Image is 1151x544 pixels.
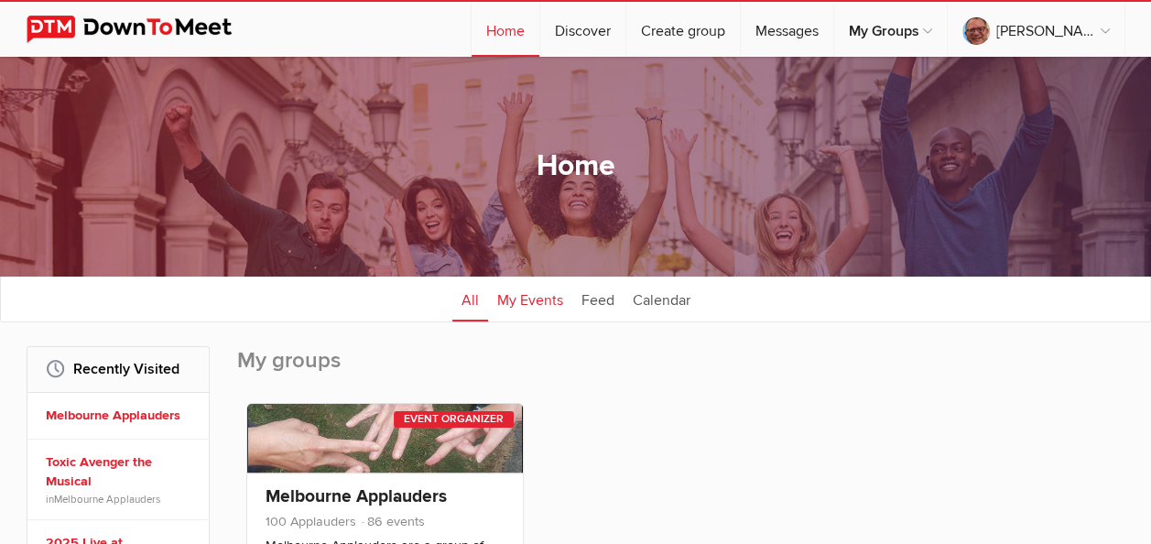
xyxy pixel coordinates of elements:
a: [PERSON_NAME] [948,2,1124,57]
a: Discover [540,2,625,57]
h1: Home [537,147,615,186]
a: Melbourne Applauders [46,406,196,426]
a: Melbourne Applauders [266,485,447,507]
img: DownToMeet [27,16,260,43]
a: Calendar [624,276,700,321]
h2: Recently Visited [46,347,190,391]
a: Messages [741,2,833,57]
a: My Groups [834,2,947,57]
a: Melbourne Applauders [54,493,160,506]
a: My Events [488,276,572,321]
span: 86 events [360,514,425,529]
span: in [46,492,196,506]
h2: My groups [237,346,1125,394]
a: Feed [572,276,624,321]
a: Create group [626,2,740,57]
a: Home [472,2,539,57]
a: All [452,276,488,321]
span: 100 Applauders [266,514,356,529]
a: Toxic Avenger the Musical [46,452,196,492]
div: Event Organizer [394,411,514,428]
